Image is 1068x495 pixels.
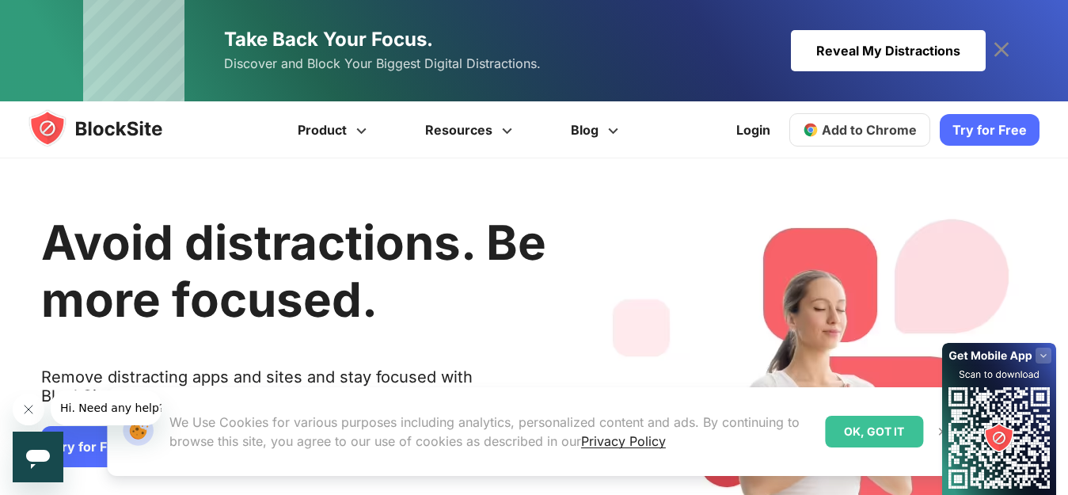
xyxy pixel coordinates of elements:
[727,111,780,149] a: Login
[41,367,546,418] text: Remove distracting apps and sites and stay focused with BlockSite
[29,109,193,147] img: blocksite-icon.5d769676.svg
[789,113,930,147] a: Add to Chrome
[932,421,952,442] button: Close
[271,101,398,158] a: Product
[224,28,433,51] span: Take Back Your Focus.
[13,432,63,482] iframe: Botão para abrir a janela de mensagens
[169,413,812,451] p: We Use Cookies for various purposes including analytics, personalized content and ads. By continu...
[51,390,162,425] iframe: Mensagem da empresa
[822,122,917,138] span: Add to Chrome
[581,433,666,449] a: Privacy Policy
[41,214,546,328] h1: Avoid distractions. Be more focused.
[940,114,1039,146] a: Try for Free
[224,52,541,75] span: Discover and Block Your Biggest Digital Distractions.
[13,394,44,425] iframe: Fechar mensagem
[791,30,986,71] div: Reveal My Distractions
[10,11,114,24] span: Hi. Need any help?
[803,122,819,138] img: chrome-icon.svg
[544,101,650,158] a: Blog
[936,425,948,438] img: Close
[398,101,544,158] a: Resources
[825,416,923,447] div: OK, GOT IT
